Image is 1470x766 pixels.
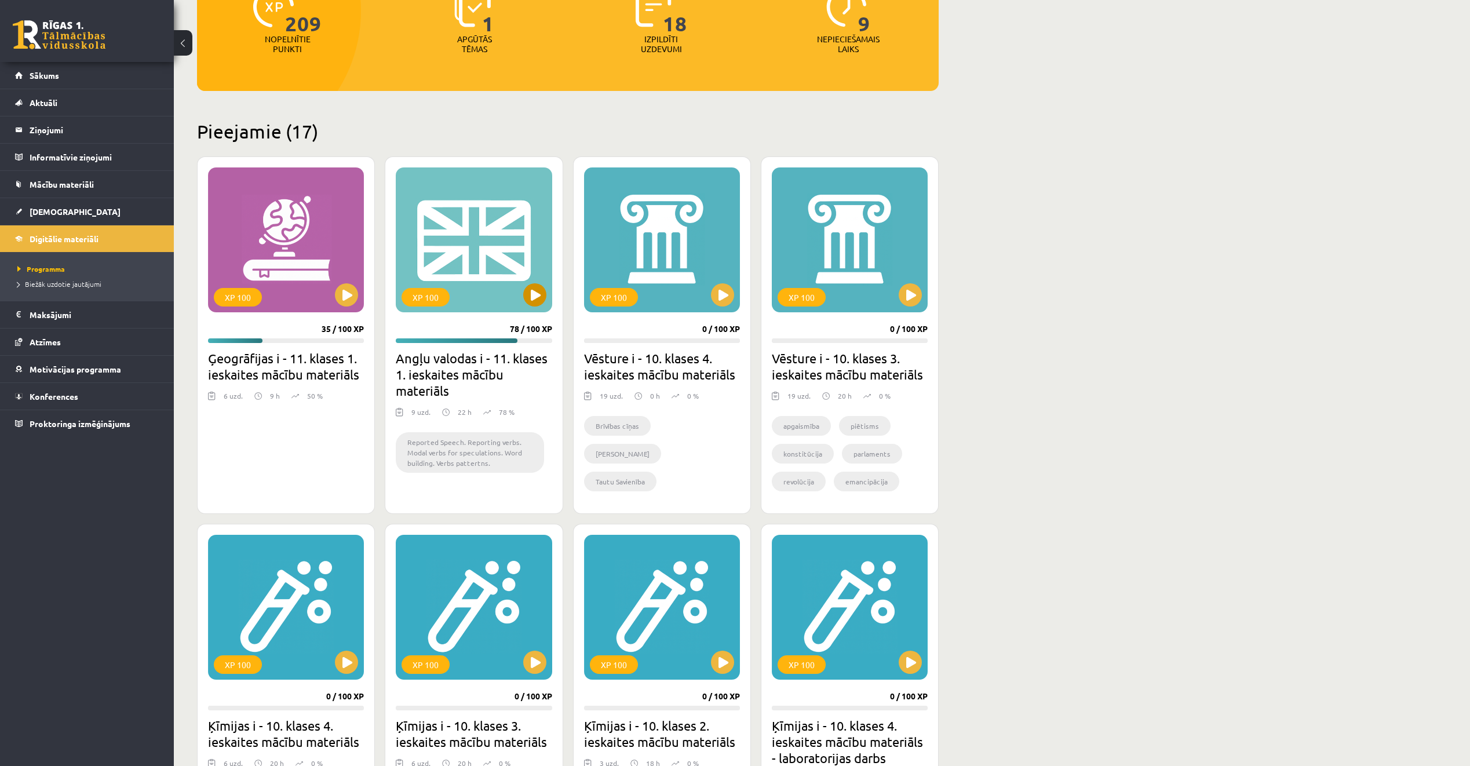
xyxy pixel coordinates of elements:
[584,416,651,436] li: Brīvības cīņas
[396,350,552,399] h2: Angļu valodas i - 11. klases 1. ieskaites mācību materiāls
[584,444,661,464] li: [PERSON_NAME]
[590,655,638,674] div: XP 100
[458,407,472,417] p: 22 h
[396,432,544,473] li: Reported Speech. Reporting verbs. Modal verbs for speculations. Word building. Verbs pattertns.
[15,171,159,198] a: Mācību materiāli
[834,472,899,491] li: emancipācija
[30,206,121,217] span: [DEMOGRAPHIC_DATA]
[214,655,262,674] div: XP 100
[590,288,638,307] div: XP 100
[778,288,826,307] div: XP 100
[15,410,159,437] a: Proktoringa izmēģinājums
[411,407,431,424] div: 9 uzd.
[30,301,159,328] legend: Maksājumi
[639,34,684,54] p: Izpildīti uzdevumi
[15,329,159,355] a: Atzīmes
[402,655,450,674] div: XP 100
[787,391,811,408] div: 19 uzd.
[30,234,99,244] span: Digitālie materiāli
[452,34,497,54] p: Apgūtās tēmas
[214,288,262,307] div: XP 100
[772,472,826,491] li: revolūcija
[15,89,159,116] a: Aktuāli
[15,383,159,410] a: Konferences
[17,279,101,289] span: Biežāk uzdotie jautājumi
[687,391,699,401] p: 0 %
[270,391,280,401] p: 9 h
[584,350,740,382] h2: Vēsture i - 10. klases 4. ieskaites mācību materiāls
[772,717,928,766] h2: Ķīmijas i - 10. klases 4. ieskaites mācību materiāls - laboratorijas darbs
[30,116,159,143] legend: Ziņojumi
[499,407,515,417] p: 78 %
[15,62,159,89] a: Sākums
[838,391,852,401] p: 20 h
[396,717,552,750] h2: Ķīmijas i - 10. klases 3. ieskaites mācību materiāls
[584,472,656,491] li: Tautu Savienība
[778,655,826,674] div: XP 100
[772,416,831,436] li: apgaismība
[17,264,162,274] a: Programma
[30,391,78,402] span: Konferences
[30,70,59,81] span: Sākums
[650,391,660,401] p: 0 h
[265,34,311,54] p: Nopelnītie punkti
[17,279,162,289] a: Biežāk uzdotie jautājumi
[842,444,902,464] li: parlaments
[13,20,105,49] a: Rīgas 1. Tālmācības vidusskola
[15,116,159,143] a: Ziņojumi
[839,416,891,436] li: piētisms
[15,144,159,170] a: Informatīvie ziņojumi
[30,144,159,170] legend: Informatīvie ziņojumi
[30,179,94,189] span: Mācību materiāli
[402,288,450,307] div: XP 100
[30,337,61,347] span: Atzīmes
[208,717,364,750] h2: Ķīmijas i - 10. klases 4. ieskaites mācību materiāls
[208,350,364,382] h2: Ģeogrāfijas i - 11. klases 1. ieskaites mācību materiāls
[17,264,65,273] span: Programma
[224,391,243,408] div: 6 uzd.
[879,391,891,401] p: 0 %
[197,120,939,143] h2: Pieejamie (17)
[772,444,834,464] li: konstitūcija
[15,301,159,328] a: Maksājumi
[15,225,159,252] a: Digitālie materiāli
[817,34,880,54] p: Nepieciešamais laiks
[15,356,159,382] a: Motivācijas programma
[600,391,623,408] div: 19 uzd.
[30,97,57,108] span: Aktuāli
[584,717,740,750] h2: Ķīmijas i - 10. klases 2. ieskaites mācību materiāls
[30,418,130,429] span: Proktoringa izmēģinājums
[772,350,928,382] h2: Vēsture i - 10. klases 3. ieskaites mācību materiāls
[30,364,121,374] span: Motivācijas programma
[307,391,323,401] p: 50 %
[15,198,159,225] a: [DEMOGRAPHIC_DATA]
